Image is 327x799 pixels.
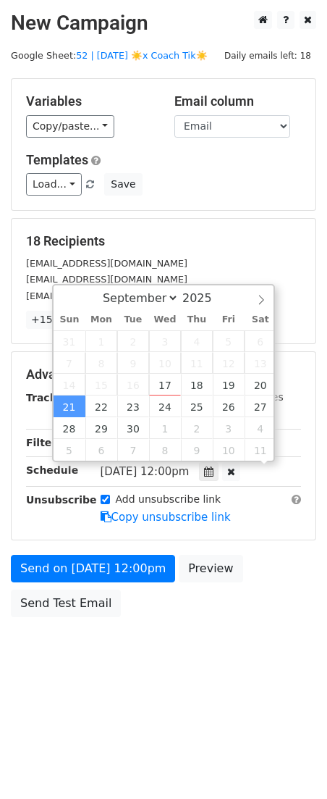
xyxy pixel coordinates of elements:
span: October 3, 2025 [213,417,245,439]
h5: Variables [26,93,153,109]
a: +15 more [26,311,87,329]
span: October 9, 2025 [181,439,213,461]
span: September 27, 2025 [245,396,276,417]
label: Add unsubscribe link [116,492,221,507]
span: October 7, 2025 [117,439,149,461]
span: October 11, 2025 [245,439,276,461]
h2: New Campaign [11,11,316,35]
span: September 25, 2025 [181,396,213,417]
span: September 14, 2025 [54,374,85,396]
input: Year [179,291,231,305]
a: Copy/paste... [26,115,114,138]
span: September 1, 2025 [85,330,117,352]
span: October 5, 2025 [54,439,85,461]
span: [DATE] 12:00pm [101,465,190,478]
span: September 21, 2025 [54,396,85,417]
h5: Advanced [26,367,301,382]
strong: Tracking [26,392,75,403]
a: Templates [26,152,88,167]
h5: 18 Recipients [26,233,301,249]
label: UTM Codes [226,390,283,405]
span: Sun [54,315,85,325]
span: September 6, 2025 [245,330,276,352]
a: Preview [179,555,242,582]
span: September 2, 2025 [117,330,149,352]
span: September 28, 2025 [54,417,85,439]
span: Tue [117,315,149,325]
span: September 10, 2025 [149,352,181,374]
a: 52 | [DATE] ☀️x Coach Tik☀️ [76,50,207,61]
span: September 16, 2025 [117,374,149,396]
span: Daily emails left: 18 [219,48,316,64]
h5: Email column [174,93,301,109]
span: September 30, 2025 [117,417,149,439]
span: September 12, 2025 [213,352,245,374]
a: Send Test Email [11,590,121,617]
a: Daily emails left: 18 [219,50,316,61]
span: October 1, 2025 [149,417,181,439]
span: September 18, 2025 [181,374,213,396]
span: September 29, 2025 [85,417,117,439]
span: Thu [181,315,213,325]
strong: Filters [26,437,63,448]
span: September 22, 2025 [85,396,117,417]
span: October 8, 2025 [149,439,181,461]
span: September 24, 2025 [149,396,181,417]
span: Mon [85,315,117,325]
strong: Schedule [26,464,78,476]
span: September 17, 2025 [149,374,181,396]
span: September 9, 2025 [117,352,149,374]
iframe: Chat Widget [255,729,327,799]
a: Load... [26,173,82,196]
span: September 5, 2025 [213,330,245,352]
span: Fri [213,315,245,325]
span: October 2, 2025 [181,417,213,439]
span: Wed [149,315,181,325]
small: [EMAIL_ADDRESS][DOMAIN_NAME] [26,274,187,285]
span: September 20, 2025 [245,374,276,396]
small: Google Sheet: [11,50,208,61]
span: September 26, 2025 [213,396,245,417]
span: September 13, 2025 [245,352,276,374]
span: September 8, 2025 [85,352,117,374]
span: September 7, 2025 [54,352,85,374]
span: September 19, 2025 [213,374,245,396]
span: October 10, 2025 [213,439,245,461]
span: September 11, 2025 [181,352,213,374]
strong: Unsubscribe [26,494,97,506]
span: September 23, 2025 [117,396,149,417]
span: September 4, 2025 [181,330,213,352]
a: Send on [DATE] 12:00pm [11,555,175,582]
span: August 31, 2025 [54,330,85,352]
span: Sat [245,315,276,325]
button: Save [104,173,142,196]
small: [EMAIL_ADDRESS][DOMAIN_NAME] [26,290,187,301]
span: September 3, 2025 [149,330,181,352]
small: [EMAIL_ADDRESS][DOMAIN_NAME] [26,258,187,269]
span: September 15, 2025 [85,374,117,396]
span: October 4, 2025 [245,417,276,439]
a: Copy unsubscribe link [101,511,231,524]
span: October 6, 2025 [85,439,117,461]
